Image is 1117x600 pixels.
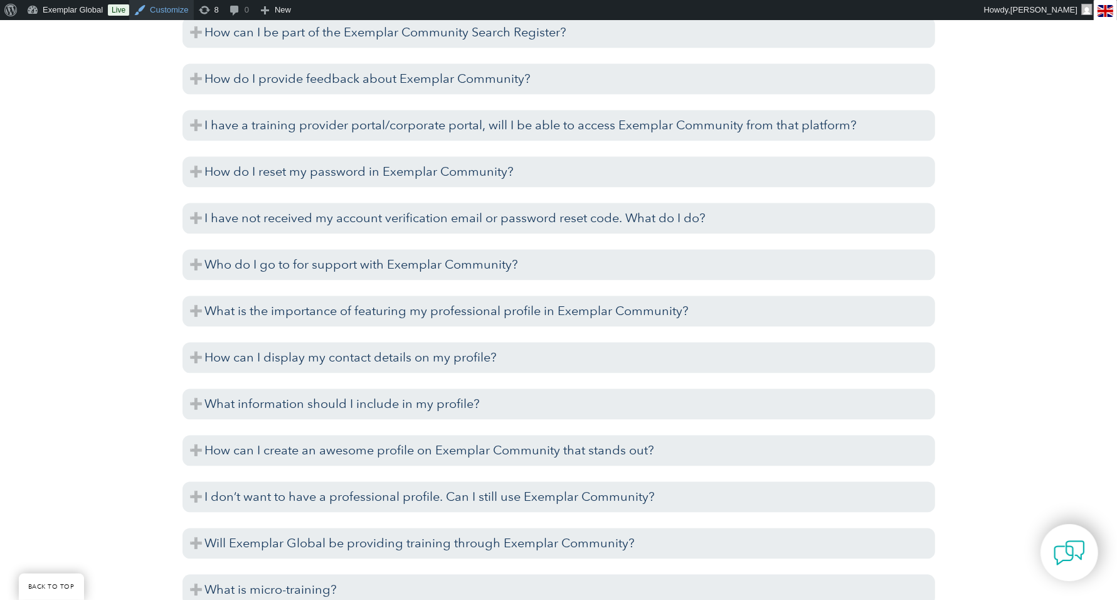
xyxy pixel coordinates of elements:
[183,249,935,280] h3: Who do I go to for support with Exemplar Community?
[1098,5,1113,17] img: en
[108,4,129,16] a: Live
[1054,537,1085,569] img: contact-chat.png
[183,388,935,419] h3: What information should I include in my profile?
[183,63,935,94] h3: How do I provide feedback about Exemplar Community?
[1010,5,1077,14] span: [PERSON_NAME]
[183,203,935,233] h3: I have not received my account verification email or password reset code. What do I do?
[183,342,935,373] h3: How can I display my contact details on my profile?
[19,574,84,600] a: BACK TO TOP
[183,156,935,187] h3: How do I reset my password in Exemplar Community?
[183,528,935,559] h3: Will Exemplar Global be providing training through Exemplar Community?
[183,110,935,141] h3: I have a training provider portal/corporate portal, will I be able to access Exemplar Community f...
[183,435,935,466] h3: How can I create an awesome profile on Exemplar Community that stands out?
[183,17,935,48] h3: How can I be part of the Exemplar Community Search Register?
[183,296,935,326] h3: What is the importance of featuring my professional profile in Exemplar Community?
[183,481,935,512] h3: I don’t want to have a professional profile. Can I still use Exemplar Community?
